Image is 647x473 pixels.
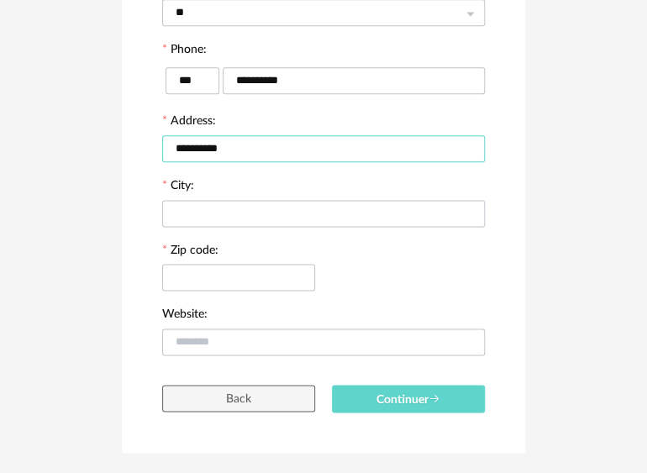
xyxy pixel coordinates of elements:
[162,385,315,412] button: Back
[162,44,207,59] label: Phone:
[226,392,251,404] span: Back
[376,393,440,405] span: Continuer
[162,308,208,323] label: Website:
[162,244,218,260] label: Zip code:
[162,115,216,130] label: Address:
[162,180,194,195] label: City:
[332,385,485,413] button: Continuer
